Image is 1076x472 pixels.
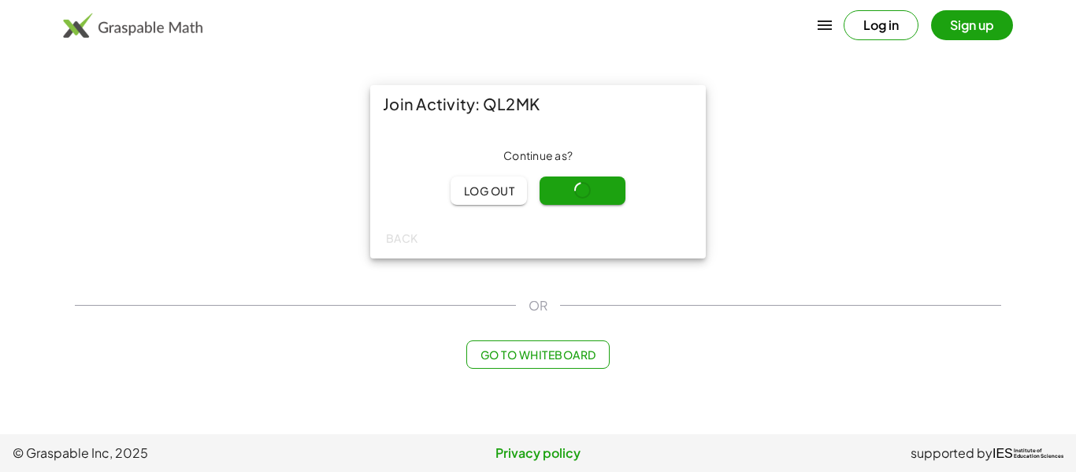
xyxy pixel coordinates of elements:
span: Institute of Education Sciences [1014,448,1063,459]
span: Log out [463,184,514,198]
div: Join Activity: QL2MK [370,85,706,123]
button: Log out [451,177,527,205]
button: Sign up [931,10,1013,40]
span: Go to Whiteboard [480,347,596,362]
span: © Graspable Inc, 2025 [13,444,363,463]
div: Continue as ? [383,148,693,164]
button: Go to Whiteboard [466,340,609,369]
span: supported by [911,444,993,463]
a: IESInstitute ofEducation Sciences [993,444,1063,463]
span: OR [529,296,547,315]
button: Log in [844,10,918,40]
span: IES [993,446,1013,461]
a: Privacy policy [363,444,714,463]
